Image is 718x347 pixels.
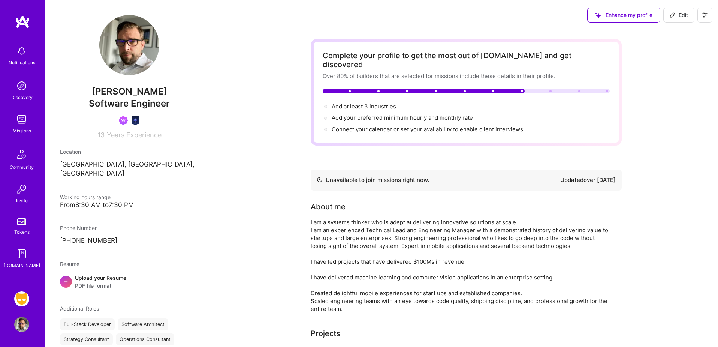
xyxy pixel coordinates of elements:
[317,176,429,185] div: Unavailable to join missions right now.
[60,194,111,200] span: Working hours range
[670,11,688,19] span: Edit
[332,114,473,121] span: Add your preferred minimum hourly and monthly rate
[99,15,159,75] img: User Avatar
[4,261,40,269] div: [DOMAIN_NAME]
[14,44,29,59] img: bell
[14,291,29,306] img: Grindr: Mobile + BE + Cloud
[60,305,99,312] span: Additional Roles
[60,201,199,209] div: From 8:30 AM to 7:30 PM
[14,317,29,332] img: User Avatar
[60,318,115,330] div: Full-Stack Developer
[60,86,199,97] span: [PERSON_NAME]
[60,160,199,178] p: [GEOGRAPHIC_DATA], [GEOGRAPHIC_DATA], [GEOGRAPHIC_DATA]
[60,236,199,245] p: [PHONE_NUMBER]
[317,177,323,183] img: Availability
[14,78,29,93] img: discovery
[587,8,660,23] button: Enhance my profile
[332,126,523,133] span: Connect your calendar or set your availability to enable client interviews
[60,225,97,231] span: Phone Number
[89,98,170,109] span: Software Engineer
[75,282,126,290] span: PDF file format
[131,116,140,125] img: CTO Guild
[12,291,31,306] a: Grindr: Mobile + BE + Cloud
[13,127,31,135] div: Missions
[97,131,105,139] span: 13
[560,176,616,185] div: Updated over [DATE]
[14,182,29,197] img: Invite
[663,8,694,23] button: Edit
[60,274,199,290] div: +Upload your ResumePDF file format
[10,163,34,171] div: Community
[75,274,126,290] div: Upload your Resume
[323,72,610,80] div: Over 80% of builders that are selected for missions include these details in their profile.
[332,103,396,110] span: Add at least 3 industries
[311,328,340,339] div: Projects
[60,333,113,345] div: Strategy Consultant
[64,277,68,285] span: +
[17,218,26,225] img: tokens
[311,218,610,313] div: I am a systems thinker who is adept at delivering innovative solutions at scale. I am an experien...
[15,15,30,29] img: logo
[60,148,199,156] div: Location
[107,131,162,139] span: Years Experience
[119,116,128,125] img: Been on Mission
[323,51,610,69] div: Complete your profile to get the most out of [DOMAIN_NAME] and get discovered
[12,317,31,332] a: User Avatar
[14,228,30,236] div: Tokens
[595,12,601,18] i: icon SuggestedTeams
[595,11,652,19] span: Enhance my profile
[16,197,28,204] div: Invite
[11,93,33,101] div: Discovery
[118,318,168,330] div: Software Architect
[311,201,346,212] div: About me
[60,261,79,267] span: Resume
[14,246,29,261] img: guide book
[13,145,31,163] img: Community
[116,333,174,345] div: Operations Consultant
[14,112,29,127] img: teamwork
[9,59,35,66] div: Notifications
